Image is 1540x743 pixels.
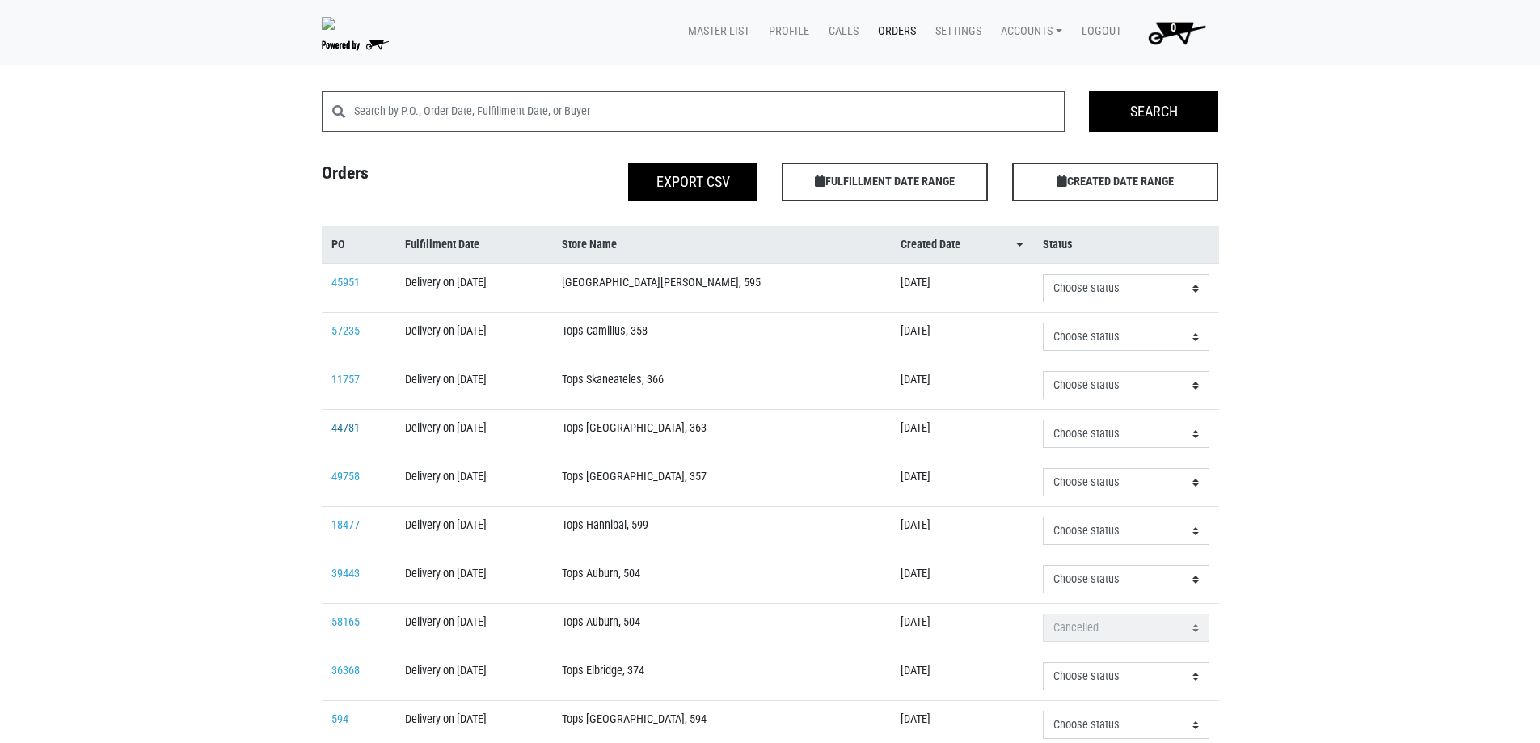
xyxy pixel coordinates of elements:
[1043,236,1073,254] span: Status
[1141,16,1213,49] img: Cart
[816,16,865,47] a: Calls
[331,664,360,678] a: 36368
[331,236,345,254] span: PO
[395,458,552,507] td: Delivery on [DATE]
[675,16,756,47] a: Master List
[331,712,348,726] a: 594
[782,163,988,201] span: FULFILLMENT DATE RANGE
[395,313,552,361] td: Delivery on [DATE]
[331,567,360,580] a: 39443
[322,40,389,51] img: Powered by Big Wheelbarrow
[891,264,1032,313] td: [DATE]
[552,313,891,361] td: Tops Camillus, 358
[395,507,552,555] td: Delivery on [DATE]
[1069,16,1128,47] a: Logout
[891,410,1032,458] td: [DATE]
[891,458,1032,507] td: [DATE]
[331,470,360,483] a: 49758
[331,615,360,629] a: 58165
[562,236,617,254] span: Store Name
[988,16,1069,47] a: Accounts
[628,163,757,201] button: Export CSV
[1128,16,1219,49] a: 0
[395,361,552,410] td: Delivery on [DATE]
[552,410,891,458] td: Tops [GEOGRAPHIC_DATA], 363
[552,604,891,652] td: Tops Auburn, 504
[1012,163,1218,201] span: CREATED DATE RANGE
[552,361,891,410] td: Tops Skaneateles, 366
[552,555,891,604] td: Tops Auburn, 504
[1171,21,1176,35] span: 0
[395,555,552,604] td: Delivery on [DATE]
[552,264,891,313] td: [GEOGRAPHIC_DATA][PERSON_NAME], 595
[331,421,360,435] a: 44781
[331,324,360,338] a: 57235
[922,16,988,47] a: Settings
[331,236,386,254] a: PO
[552,507,891,555] td: Tops Hannibal, 599
[395,604,552,652] td: Delivery on [DATE]
[901,236,1023,254] a: Created Date
[322,17,335,30] img: 279edf242af8f9d49a69d9d2afa010fb.png
[891,652,1032,701] td: [DATE]
[395,410,552,458] td: Delivery on [DATE]
[891,555,1032,604] td: [DATE]
[354,91,1065,132] input: Search by P.O., Order Date, Fulfillment Date, or Buyer
[395,652,552,701] td: Delivery on [DATE]
[891,604,1032,652] td: [DATE]
[552,652,891,701] td: Tops Elbridge, 374
[891,313,1032,361] td: [DATE]
[1089,91,1218,132] input: Search
[405,236,542,254] a: Fulfillment Date
[395,264,552,313] td: Delivery on [DATE]
[865,16,922,47] a: Orders
[901,236,960,254] span: Created Date
[756,16,816,47] a: Profile
[331,373,360,386] a: 11757
[552,458,891,507] td: Tops [GEOGRAPHIC_DATA], 357
[891,361,1032,410] td: [DATE]
[331,518,360,532] a: 18477
[331,276,360,289] a: 45951
[310,163,540,195] h4: Orders
[405,236,479,254] span: Fulfillment Date
[1043,236,1209,254] a: Status
[562,236,881,254] a: Store Name
[891,507,1032,555] td: [DATE]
